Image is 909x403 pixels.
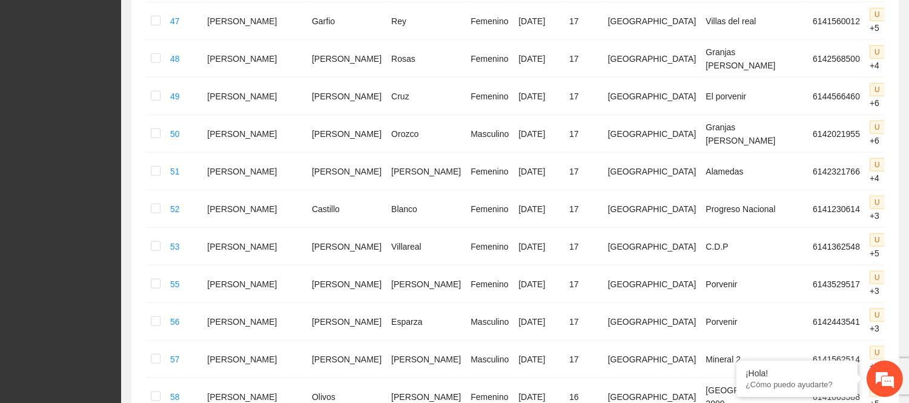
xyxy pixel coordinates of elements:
td: Castillo [307,190,386,228]
td: [DATE] [514,341,564,378]
td: 6142568500 [808,40,865,78]
td: [GEOGRAPHIC_DATA] [603,303,701,341]
a: 55 [170,279,180,289]
td: +4 [865,153,909,190]
td: [PERSON_NAME] [307,78,386,115]
td: 17 [564,153,603,190]
td: [DATE] [514,190,564,228]
td: Masculino [466,341,514,378]
td: Femenino [466,190,514,228]
td: [PERSON_NAME] [202,115,307,153]
td: Villareal [386,228,466,265]
td: 17 [564,303,603,341]
td: +6 [865,78,909,115]
td: 17 [564,190,603,228]
span: U [870,271,885,284]
a: 47 [170,16,180,26]
span: U [870,8,885,21]
td: 17 [564,40,603,78]
td: +5 [865,228,909,265]
td: [GEOGRAPHIC_DATA] [603,228,701,265]
td: 6143529517 [808,265,865,303]
td: +4 [865,40,909,78]
td: [PERSON_NAME] [202,228,307,265]
td: +3 [865,265,909,303]
td: [PERSON_NAME] [307,40,386,78]
a: 57 [170,355,180,364]
td: [GEOGRAPHIC_DATA] [603,40,701,78]
td: [PERSON_NAME] [307,228,386,265]
span: Estamos en línea. [70,132,167,255]
td: 6141362548 [808,228,865,265]
td: 6141230614 [808,190,865,228]
td: [PERSON_NAME] [202,2,307,40]
td: 17 [564,115,603,153]
div: Chatee con nosotros ahora [63,62,203,78]
td: +6 [865,115,909,153]
td: Rey [386,2,466,40]
td: [PERSON_NAME] [307,341,386,378]
span: U [870,158,885,172]
td: 6141560012 [808,2,865,40]
td: Villas del real [701,2,808,40]
td: [PERSON_NAME] [202,40,307,78]
td: Femenino [466,153,514,190]
td: Femenino [466,265,514,303]
a: 48 [170,54,180,64]
td: 6142443541 [808,303,865,341]
a: 49 [170,92,180,101]
td: Femenino [466,2,514,40]
td: [PERSON_NAME] [386,153,466,190]
td: [PERSON_NAME] [202,153,307,190]
td: 17 [564,78,603,115]
td: +3 [865,303,909,341]
td: [GEOGRAPHIC_DATA] [603,153,701,190]
td: [PERSON_NAME] [307,303,386,341]
td: Masculino [466,303,514,341]
td: [PERSON_NAME] [202,265,307,303]
td: [GEOGRAPHIC_DATA] [603,265,701,303]
td: [DATE] [514,153,564,190]
td: 6144566460 [808,78,865,115]
td: [PERSON_NAME] [202,78,307,115]
td: [GEOGRAPHIC_DATA] [603,2,701,40]
td: Femenino [466,40,514,78]
td: 17 [564,341,603,378]
td: 17 [564,228,603,265]
div: Minimizar ventana de chat en vivo [199,6,228,35]
td: C.D.P [701,228,808,265]
td: [PERSON_NAME] [202,303,307,341]
td: +3 [865,190,909,228]
td: Progreso Nacional [701,190,808,228]
a: 53 [170,242,180,251]
td: +5 [865,2,909,40]
td: [GEOGRAPHIC_DATA] [603,190,701,228]
a: 51 [170,167,180,176]
td: El porvenir [701,78,808,115]
td: Alamedas [701,153,808,190]
span: U [870,196,885,209]
td: Esparza [386,303,466,341]
td: [PERSON_NAME] [307,115,386,153]
a: 56 [170,317,180,327]
td: Porvenir [701,303,808,341]
td: Blanco [386,190,466,228]
span: U [870,308,885,322]
td: Rosas [386,40,466,78]
td: [PERSON_NAME] [386,265,466,303]
td: 17 [564,265,603,303]
td: 6142321766 [808,153,865,190]
td: [GEOGRAPHIC_DATA] [603,78,701,115]
td: [GEOGRAPHIC_DATA] [603,341,701,378]
span: U [870,346,885,359]
td: [PERSON_NAME] [202,341,307,378]
td: Femenino [466,228,514,265]
td: 6141562514 [808,341,865,378]
td: 6142021955 [808,115,865,153]
td: [PERSON_NAME] [386,341,466,378]
textarea: Escriba su mensaje y pulse “Intro” [6,271,231,314]
td: Porvenir [701,265,808,303]
td: [DATE] [514,2,564,40]
td: Orozco [386,115,466,153]
div: ¡Hola! [745,368,848,378]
